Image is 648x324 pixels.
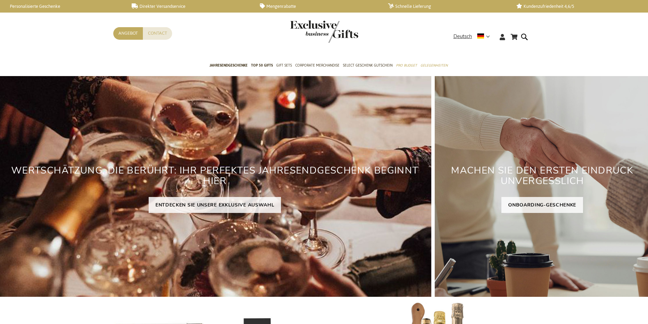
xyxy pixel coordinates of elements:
span: Deutsch [453,33,472,40]
a: Contact [143,27,172,40]
div: Deutsch [453,33,494,40]
img: Exclusive Business gifts logo [290,20,358,43]
a: Personalisierte Geschenke [3,3,121,9]
span: Corporate Merchandise [295,62,339,69]
a: Mengenrabatte [260,3,377,9]
a: Kundenzufriedenheit 4,6/5 [516,3,634,9]
span: Gelegenheiten [420,62,448,69]
span: Pro Budget [396,62,417,69]
a: Schnelle Lieferung [388,3,505,9]
span: TOP 50 Gifts [251,62,273,69]
a: ENTDECKEN SIE UNSERE EXKLUSIVE AUSWAHL [149,197,281,213]
span: Gift Sets [276,62,292,69]
a: Angebot [113,27,143,40]
span: Jahresendgeschenke [210,62,248,69]
span: Select Geschenk Gutschein [343,62,393,69]
a: Direkter Versandservice [132,3,249,9]
a: store logo [290,20,324,43]
a: ONBOARDING-GESCHENKE [501,197,583,213]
